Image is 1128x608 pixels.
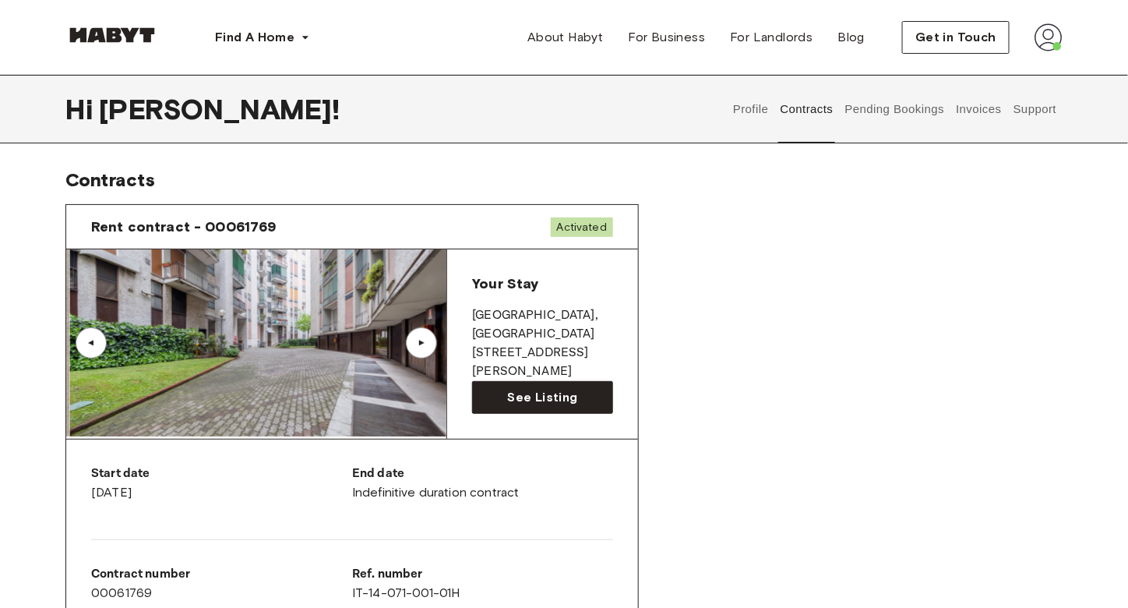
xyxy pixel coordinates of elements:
span: For Landlords [730,28,813,47]
button: Pending Bookings [843,75,946,143]
div: ▲ [83,338,99,348]
p: Ref. number [352,565,613,584]
p: Start date [91,465,352,483]
a: About Habyt [515,22,615,53]
span: See Listing [507,388,577,407]
button: Find A Home [203,22,323,53]
img: Image of the room [69,249,449,437]
button: Invoices [954,75,1003,143]
span: Find A Home [215,28,294,47]
button: Contracts [778,75,835,143]
span: Get in Touch [915,28,996,47]
span: [PERSON_NAME] ! [99,93,340,125]
a: Blog [826,22,878,53]
button: Profile [731,75,771,143]
img: Habyt [65,27,159,43]
p: Contract number [91,565,352,584]
a: For Landlords [717,22,825,53]
span: About Habyt [527,28,603,47]
span: For Business [629,28,706,47]
div: 00061769 [91,565,352,603]
a: For Business [616,22,718,53]
p: [STREET_ADDRESS][PERSON_NAME] [472,344,613,381]
div: Indefinitive duration contract [352,465,613,502]
span: Activated [551,217,613,237]
span: Contracts [65,168,155,191]
div: user profile tabs [728,75,1063,143]
div: IT-14-071-001-01H [352,565,613,603]
span: Rent contract - 00061769 [91,217,277,236]
span: Your Stay [472,275,538,292]
button: Get in Touch [902,21,1010,54]
button: Support [1011,75,1059,143]
div: [DATE] [91,465,352,502]
img: avatar [1035,23,1063,51]
a: See Listing [472,381,613,414]
span: Blog [838,28,865,47]
p: End date [352,465,613,483]
span: Hi [65,93,99,125]
p: [GEOGRAPHIC_DATA] , [GEOGRAPHIC_DATA] [472,306,613,344]
div: ▲ [414,338,429,348]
